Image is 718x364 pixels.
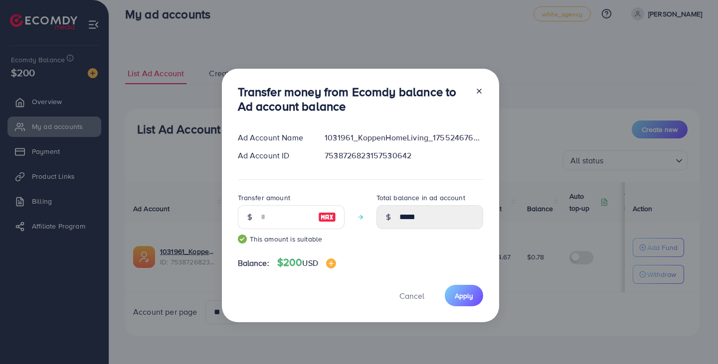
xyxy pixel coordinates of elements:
[238,257,269,269] span: Balance:
[326,258,336,268] img: image
[387,285,437,306] button: Cancel
[376,193,465,203] label: Total balance in ad account
[230,132,317,143] div: Ad Account Name
[317,132,491,143] div: 1031961_KoppenHomeLiving_1755246762606
[676,319,711,357] iframe: Chat
[445,285,483,306] button: Apply
[318,211,336,223] img: image
[238,235,247,243] img: guide
[277,256,336,269] h4: $200
[399,290,424,301] span: Cancel
[238,85,467,114] h3: Transfer money from Ecomdy balance to Ad account balance
[317,150,491,161] div: 7538726823157530642
[302,257,318,268] span: USD
[238,234,345,244] small: This amount is suitable
[230,150,317,161] div: Ad Account ID
[455,291,473,301] span: Apply
[238,193,290,203] label: Transfer amount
